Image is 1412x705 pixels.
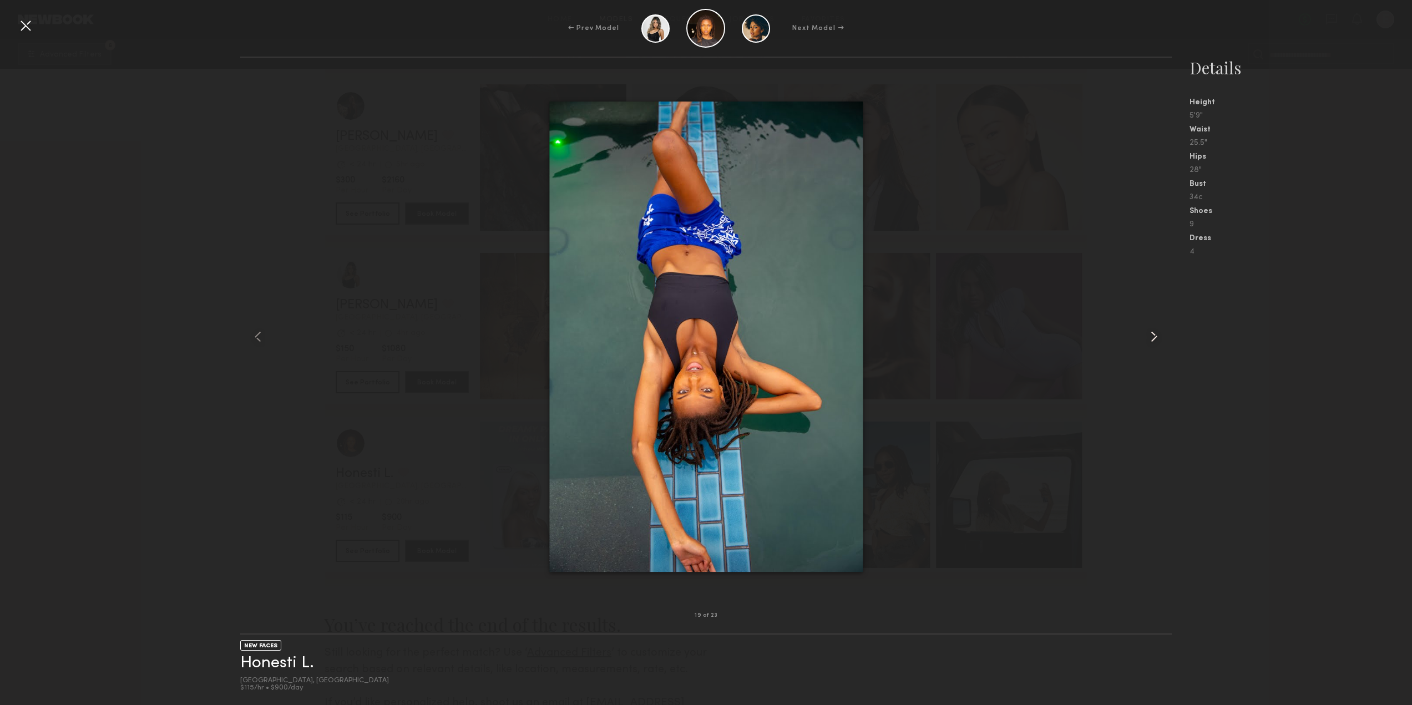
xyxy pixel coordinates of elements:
div: Waist [1190,126,1412,134]
div: 34c [1190,194,1412,201]
div: Bust [1190,180,1412,188]
div: 28" [1190,166,1412,174]
div: Shoes [1190,207,1412,215]
div: 5'9" [1190,112,1412,120]
div: [GEOGRAPHIC_DATA], [GEOGRAPHIC_DATA] [240,677,389,684]
div: 4 [1190,248,1412,256]
div: 19 of 23 [695,613,717,618]
div: 25.5" [1190,139,1412,147]
div: NEW FACES [240,640,281,651]
div: 9 [1190,221,1412,229]
div: Hips [1190,153,1412,161]
div: $115/hr • $900/day [240,684,389,692]
div: Height [1190,99,1412,106]
a: Honesti L. [240,655,314,672]
div: ← Prev Model [568,23,619,33]
div: Dress [1190,235,1412,242]
div: Next Model → [792,23,844,33]
div: Details [1190,57,1412,79]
